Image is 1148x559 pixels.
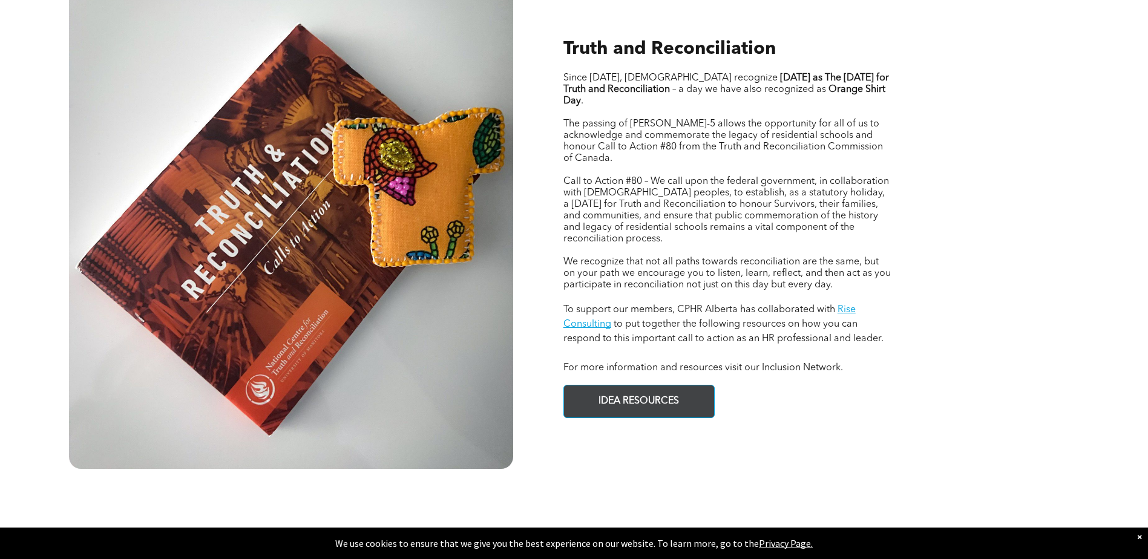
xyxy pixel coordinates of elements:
span: Since [DATE], [DEMOGRAPHIC_DATA] recognize [563,73,778,83]
div: Dismiss notification [1137,531,1142,543]
span: Call to Action #80 – We call upon the federal government, in collaboration with [DEMOGRAPHIC_DATA... [563,177,889,244]
span: To support our members, CPHR Alberta has collaborated with [563,305,835,315]
span: For more information and resources visit our Inclusion Network. [563,363,843,373]
a: Privacy Page. [759,537,813,549]
a: IDEA RESOURCES [563,385,715,418]
span: – a day we have also recognized as [672,85,826,94]
strong: Orange Shirt Day [563,85,885,106]
span: We recognize that not all paths towards reconciliation are the same, but on your path we encourag... [563,257,891,290]
span: The passing of [PERSON_NAME]-5 allows the opportunity for all of us to acknowledge and commemorat... [563,119,883,163]
span: Truth and Reconciliation [563,40,776,58]
span: IDEA RESOURCES [594,390,683,413]
span: to put together the following resources on how you can respond to this important call to action a... [563,319,884,344]
span: . [581,96,583,106]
